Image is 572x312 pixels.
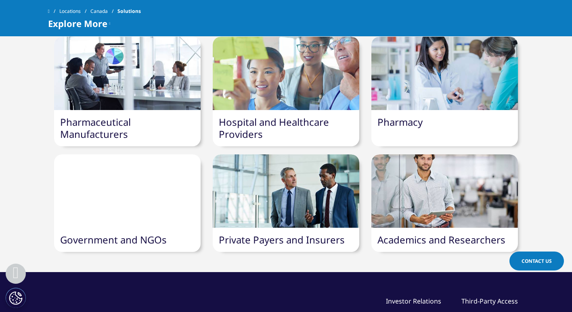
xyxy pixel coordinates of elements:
a: Private Payers and Insurers [219,233,345,246]
a: Pharmacy [377,115,423,129]
span: Contact Us [522,258,552,264]
a: Locations [59,4,90,19]
span: Explore More [48,19,107,28]
a: Contact Us [509,252,564,270]
a: Government and NGOs [60,233,167,246]
a: Hospital and Healthcare Providers [219,115,329,141]
a: Third-Party Access [461,297,518,306]
a: Canada [90,4,117,19]
span: Solutions [117,4,141,19]
button: Cookies Settings [6,288,26,308]
a: Pharmaceutical Manufacturers [60,115,131,141]
a: Academics and Researchers [377,233,505,246]
a: Investor Relations [386,297,441,306]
